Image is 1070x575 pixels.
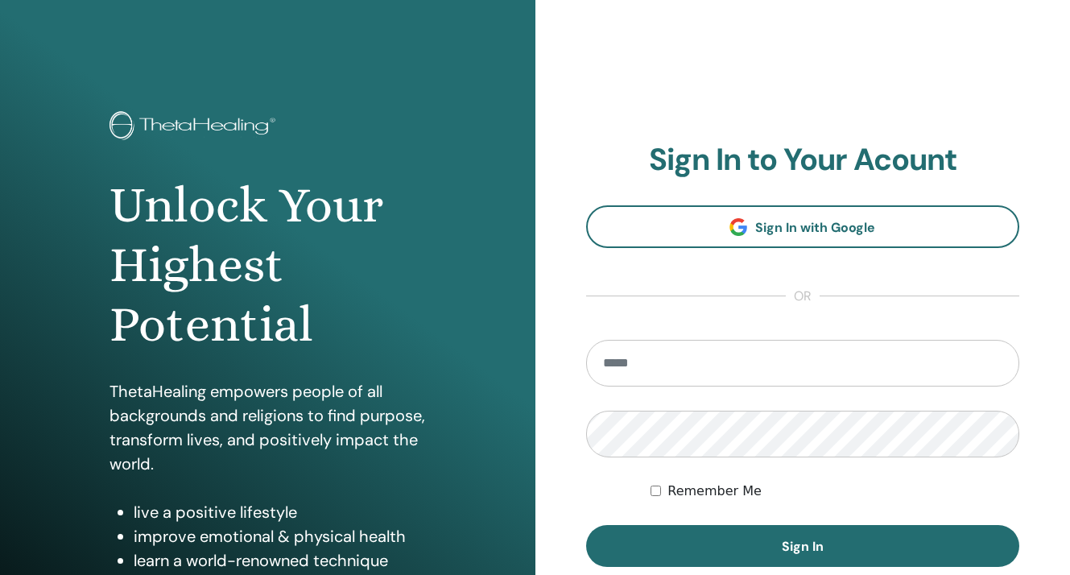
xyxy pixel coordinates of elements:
h1: Unlock Your Highest Potential [109,176,426,355]
span: Sign In [782,538,824,555]
div: Keep me authenticated indefinitely or until I manually logout [651,482,1019,501]
li: improve emotional & physical health [134,524,426,548]
span: Sign In with Google [755,219,875,236]
label: Remember Me [667,482,762,501]
li: live a positive lifestyle [134,500,426,524]
span: or [786,287,820,306]
button: Sign In [586,525,1020,567]
a: Sign In with Google [586,205,1020,248]
h2: Sign In to Your Acount [586,142,1020,179]
p: ThetaHealing empowers people of all backgrounds and religions to find purpose, transform lives, a... [109,379,426,476]
li: learn a world-renowned technique [134,548,426,573]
